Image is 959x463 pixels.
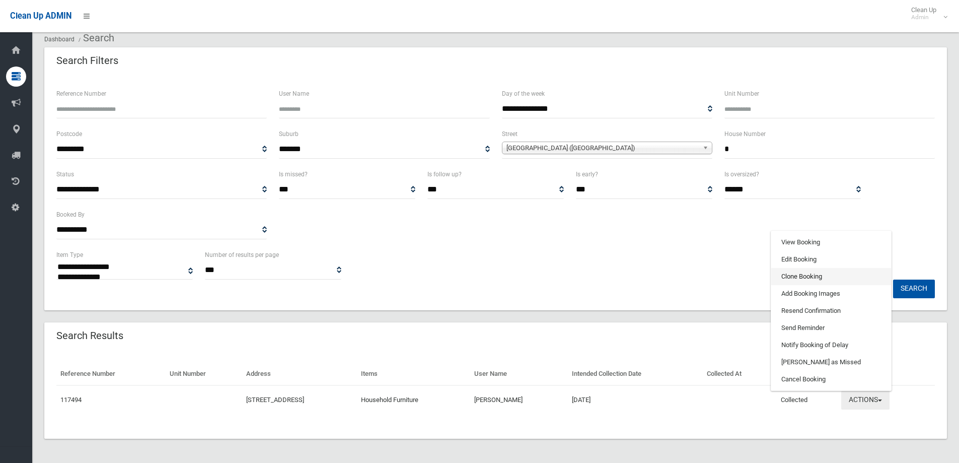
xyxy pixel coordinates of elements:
label: Is early? [576,169,598,180]
a: Dashboard [44,36,75,43]
label: Number of results per page [205,249,279,260]
button: Search [893,280,935,298]
a: Cancel Booking [771,371,891,388]
th: Intended Collection Date [568,363,702,385]
label: Booked By [56,209,85,220]
td: [PERSON_NAME] [470,385,568,415]
small: Admin [911,14,936,21]
label: Reference Number [56,88,106,99]
a: Clone Booking [771,268,891,285]
a: [PERSON_NAME] as Missed [771,354,891,371]
span: Clean Up ADMIN [10,11,71,21]
label: Status [56,169,74,180]
label: Is oversized? [724,169,759,180]
th: Collected At [703,363,777,385]
a: Resend Confirmation [771,302,891,319]
th: Address [242,363,356,385]
td: Collected [777,385,837,415]
a: Notify Booking of Delay [771,337,891,354]
th: Unit Number [166,363,243,385]
label: Is follow up? [427,169,462,180]
a: Add Booking Images [771,285,891,302]
li: Search [76,29,114,47]
label: Suburb [279,128,299,140]
th: Items [357,363,470,385]
label: Unit Number [724,88,759,99]
label: Item Type [56,249,83,260]
th: Reference Number [56,363,166,385]
button: Actions [841,391,890,410]
span: [GEOGRAPHIC_DATA] ([GEOGRAPHIC_DATA]) [506,142,699,154]
td: [DATE] [568,385,702,415]
a: Edit Booking [771,251,891,268]
label: Day of the week [502,88,545,99]
header: Search Filters [44,51,130,71]
label: Postcode [56,128,82,140]
a: 117494 [60,396,82,404]
td: Household Furniture [357,385,470,415]
label: House Number [724,128,766,140]
a: Send Reminder [771,319,891,337]
label: User Name [279,88,309,99]
a: View Booking [771,234,891,251]
label: Is missed? [279,169,308,180]
th: User Name [470,363,568,385]
span: Clean Up [906,6,946,21]
a: [STREET_ADDRESS] [246,396,304,404]
header: Search Results [44,326,135,346]
label: Street [502,128,518,140]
